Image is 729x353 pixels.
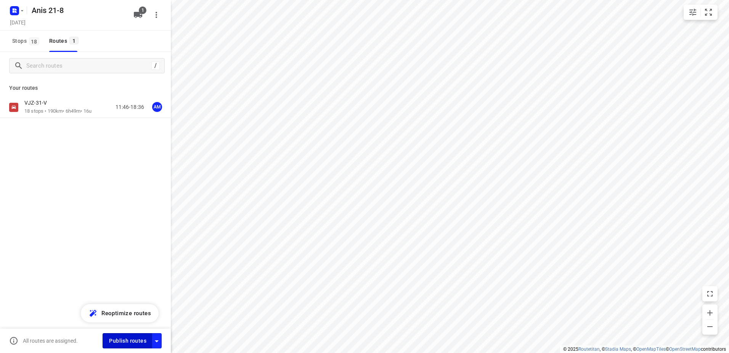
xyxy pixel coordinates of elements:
p: 18 stops • 190km • 6h49m • 16u [24,108,92,115]
p: VJZ-31-V [24,99,51,106]
button: Map settings [685,5,700,20]
li: © 2025 , © , © © contributors [563,347,726,352]
button: Fit zoom [701,5,716,20]
span: 1 [69,37,79,44]
button: 1 [130,7,146,23]
h5: Project date [7,18,29,27]
div: / [151,62,160,70]
h5: Rename [29,4,127,16]
button: More [149,7,164,23]
span: Publish routes [109,336,146,346]
div: AM [152,102,162,112]
div: small contained button group [684,5,718,20]
a: Stadia Maps [605,347,631,352]
a: Routetitan [578,347,600,352]
a: OpenStreetMap [669,347,701,352]
p: Your routes [9,84,162,92]
p: 11:46-18:36 [116,103,144,111]
button: Reoptimize routes [81,304,159,322]
span: 1 [139,6,146,14]
div: Driver app settings [152,336,161,345]
span: 18 [29,37,39,45]
button: Publish routes [103,333,152,348]
div: Routes [49,36,81,46]
a: OpenMapTiles [636,347,666,352]
button: AM [149,99,165,115]
span: Stops [12,36,42,46]
span: Reoptimize routes [101,308,151,318]
input: Search routes [26,60,151,72]
p: All routes are assigned. [23,338,78,344]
